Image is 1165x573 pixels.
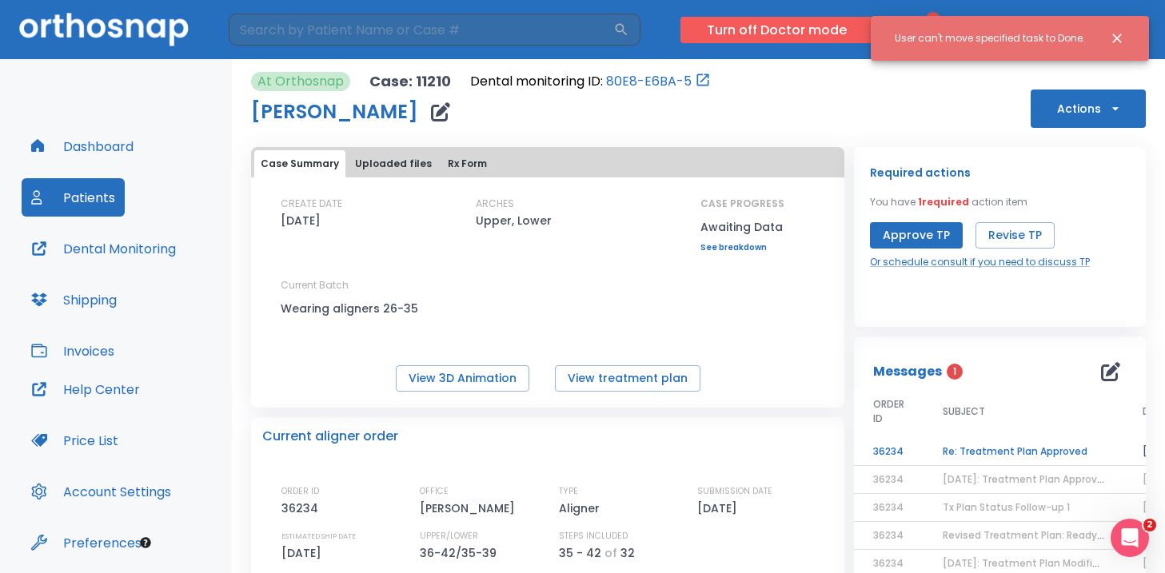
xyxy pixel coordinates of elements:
span: [DATE]: Treatment Plan Modification [943,556,1124,570]
div: User can't move specified task to Done. [895,25,1085,52]
p: [DATE] [281,543,327,563]
td: Re: Treatment Plan Approved [924,438,1123,466]
button: Approve TP [870,222,963,249]
a: Or schedule consult if you need to discuss TP [870,255,1090,269]
p: Current Batch [281,278,425,292]
button: Help Center [22,370,150,408]
span: SUBJECT [943,404,985,419]
p: Case: 11210 [369,72,451,91]
div: Tooltip anchor [138,535,153,550]
div: tabs [254,150,841,177]
p: Upper, Lower [476,211,552,230]
p: Aligner [559,499,605,518]
p: Messages [873,362,942,381]
p: 35 - 42 [559,543,601,563]
span: 36234 [873,500,904,514]
p: CASE PROGRESS [700,197,784,211]
span: [DATE]: Treatment Plan Approved [943,472,1110,486]
button: Close notification [1103,24,1131,53]
button: Uploaded files [349,150,438,177]
button: Account Settings [22,472,181,511]
button: View 3D Animation [396,365,529,392]
span: ORDER ID [873,397,904,426]
p: ARCHES [476,197,514,211]
button: Actions [1031,90,1146,128]
iframe: Intercom live chat [1111,519,1149,557]
p: SUBMISSION DATE [697,484,772,499]
button: Shipping [22,281,126,319]
p: [DATE] [697,499,743,518]
p: Awaiting Data [700,217,784,237]
p: CREATE DATE [281,197,342,211]
p: At Orthosnap [257,72,344,91]
span: 36234 [873,556,904,570]
p: ORDER ID [281,484,319,499]
img: Orthosnap [19,13,189,46]
p: 36-42/35-39 [420,543,502,563]
button: View treatment plan [555,365,700,392]
p: OFFICE [420,484,449,499]
input: Search by Patient Name or Case # [229,14,613,46]
p: ESTIMATED SHIP DATE [281,529,356,543]
span: 2 [1143,519,1156,531]
span: Revised Treatment Plan: Ready for Approval [943,528,1159,542]
p: TYPE [559,484,578,499]
p: Current aligner order [262,427,398,446]
h1: [PERSON_NAME] [251,102,418,121]
button: Rx Form [441,150,493,177]
td: 36234 [854,438,924,466]
button: Case Summary [254,150,345,177]
p: Dental monitoring ID: [470,72,603,91]
div: Open patient in dental monitoring portal [470,72,711,91]
p: STEPS INCLUDED [559,529,628,543]
span: Tx Plan Status Follow-up 1 [943,500,1070,514]
button: Price List [22,421,128,460]
button: Patients [22,178,125,217]
span: 36234 [873,528,904,542]
p: UPPER/LOWER [420,529,478,543]
a: 80E8-E6BA-5 [606,72,692,91]
p: 36234 [281,499,324,518]
button: Revise TP [975,222,1055,249]
button: Invoices [22,332,124,370]
button: Dashboard [22,127,143,165]
p: Wearing aligners 26-35 [281,299,425,318]
p: [PERSON_NAME] [420,499,521,518]
p: Required actions [870,163,971,182]
span: 1 [947,364,963,380]
p: of [604,543,617,563]
button: Dental Monitoring [22,229,186,268]
p: 32 [620,543,635,563]
span: 1 required [918,195,969,209]
a: See breakdown [700,243,784,253]
p: You have action item [870,195,1027,209]
button: Turn off Doctor mode [680,17,872,43]
button: Preferences [22,523,151,562]
span: 36234 [873,472,904,486]
p: [DATE] [281,211,321,230]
